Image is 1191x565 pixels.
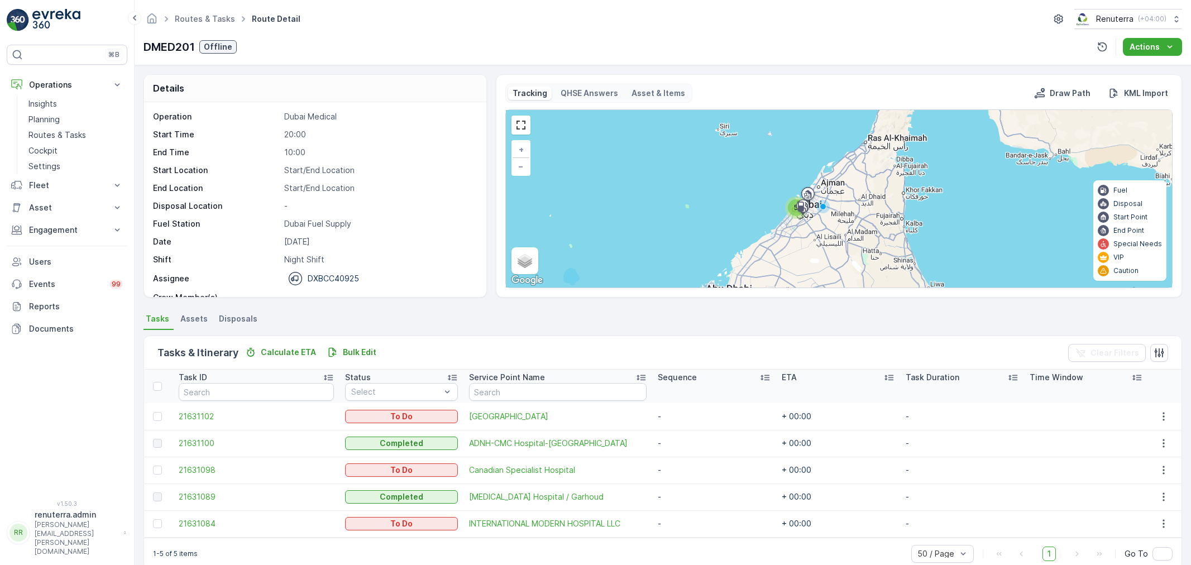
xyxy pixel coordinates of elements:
p: Task Duration [906,372,959,383]
button: Completed [345,490,458,504]
a: Documents [7,318,127,340]
p: Fuel Station [153,218,280,229]
p: Start Location [153,165,280,176]
p: Crew Member(s) [153,292,280,303]
a: Canadian Specialist Hospital [469,465,647,476]
span: Assets [180,313,208,324]
p: [DATE] [284,236,475,247]
a: Layers [513,248,537,273]
span: [MEDICAL_DATA] Hospital / Garhoud [469,491,647,502]
p: ETA [782,372,797,383]
p: renuterra.admin [35,509,118,520]
button: Actions [1123,38,1182,56]
a: 21631100 [179,438,334,449]
span: + [519,145,524,154]
div: Toggle Row Selected [153,439,162,448]
p: KML Import [1124,88,1168,99]
p: Assignee [153,273,189,284]
p: Status [345,372,371,383]
a: Routes & Tasks [175,14,235,23]
p: Task ID [179,372,207,383]
td: - [900,430,1024,457]
a: 21631089 [179,491,334,502]
td: - [652,510,776,537]
button: Engagement [7,219,127,241]
p: Reports [29,301,123,312]
a: Events99 [7,273,127,295]
p: Tasks & Itinerary [157,345,238,361]
span: 1 [1042,547,1056,561]
p: Night Shift [284,254,475,265]
p: DXBCC40925 [308,273,359,284]
button: KML Import [1104,87,1173,100]
div: Toggle Row Selected [153,412,162,421]
p: Calculate ETA [261,347,316,358]
button: Offline [199,40,237,54]
button: Asset [7,197,127,219]
p: Insights [28,98,57,109]
p: Events [29,279,103,290]
a: Open this area in Google Maps (opens a new window) [509,273,546,288]
button: Clear Filters [1068,344,1146,362]
td: - [900,483,1024,510]
a: View Fullscreen [513,117,529,133]
p: Shift [153,254,280,265]
p: Details [153,82,184,95]
a: Reports [7,295,127,318]
button: Renuterra(+04:00) [1074,9,1182,29]
p: Fuel [1113,186,1127,195]
p: Operation [153,111,280,122]
div: 0 [506,110,1172,288]
img: logo [7,9,29,31]
div: 5 [785,197,807,219]
p: Fleet [29,180,105,191]
td: - [652,430,776,457]
p: Completed [380,491,423,502]
p: Sequence [658,372,697,383]
span: ADNH-CMC Hospital-[GEOGRAPHIC_DATA] [469,438,647,449]
td: + 00:00 [776,430,900,457]
p: Operations [29,79,105,90]
p: Time Window [1030,372,1083,383]
p: 20:00 [284,129,475,140]
p: To Do [390,518,413,529]
p: Renuterra [1096,13,1133,25]
span: Disposals [219,313,257,324]
p: Start/End Location [284,165,475,176]
a: Zoom Out [513,158,529,175]
p: Offline [204,41,232,52]
a: Cockpit [24,143,127,159]
p: Settings [28,161,60,172]
button: RRrenuterra.admin[PERSON_NAME][EMAIL_ADDRESS][PERSON_NAME][DOMAIN_NAME] [7,509,127,556]
p: Select [351,386,441,398]
p: - [284,292,475,303]
td: + 00:00 [776,483,900,510]
td: - [900,510,1024,537]
p: Service Point Name [469,372,545,383]
img: Screenshot_2024-07-26_at_13.33.01.png [1074,13,1092,25]
p: Special Needs [1113,240,1162,248]
p: To Do [390,411,413,422]
p: Cockpit [28,145,58,156]
div: Toggle Row Selected [153,519,162,528]
button: To Do [345,463,458,477]
a: INTERNATIONAL MODERN HOSPITAL LLC [469,518,647,529]
td: - [900,403,1024,430]
td: - [652,403,776,430]
a: ADNH-CMC Hospital-Jadaf [469,438,647,449]
img: logo_light-DOdMpM7g.png [32,9,80,31]
a: Zoom In [513,141,529,158]
p: Planning [28,114,60,125]
button: Calculate ETA [241,346,321,359]
p: Date [153,236,280,247]
p: Completed [380,438,423,449]
p: Caution [1113,266,1139,275]
button: Fleet [7,174,127,197]
a: Routes & Tasks [24,127,127,143]
div: RR [9,524,27,542]
p: Disposal Location [153,200,280,212]
p: To Do [390,465,413,476]
span: Route Detail [250,13,303,25]
button: Draw Path [1030,87,1095,100]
